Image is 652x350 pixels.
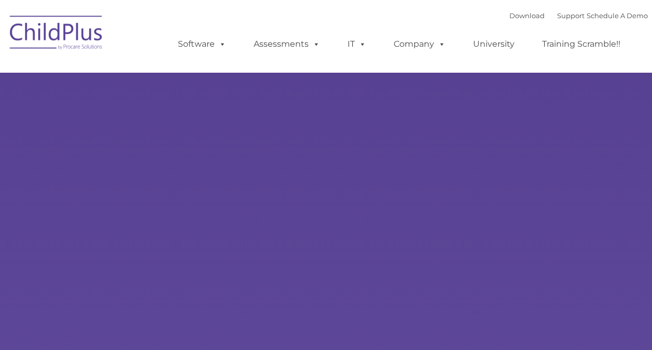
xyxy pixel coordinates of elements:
img: ChildPlus by Procare Solutions [5,8,108,60]
a: Support [557,11,585,20]
a: University [463,34,525,55]
a: Assessments [243,34,330,55]
a: IT [337,34,377,55]
a: Company [383,34,456,55]
a: Schedule A Demo [587,11,648,20]
a: Download [509,11,545,20]
a: Software [168,34,237,55]
font: | [509,11,648,20]
a: Training Scramble!! [532,34,631,55]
